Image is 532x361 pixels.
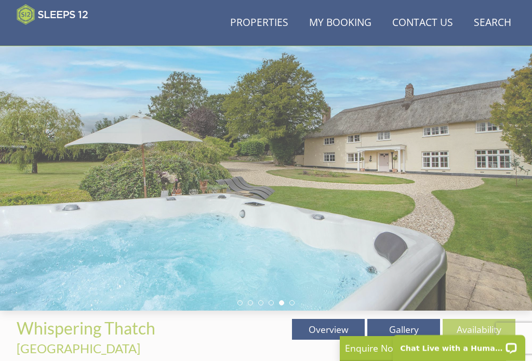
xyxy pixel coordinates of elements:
[17,318,158,338] a: Whispering Thatch
[388,11,457,35] a: Contact Us
[345,341,501,355] p: Enquire Now
[17,318,155,338] span: Whispering Thatch
[305,11,376,35] a: My Booking
[226,11,292,35] a: Properties
[17,4,88,25] img: Sleeps 12
[292,319,365,340] a: Overview
[386,328,532,361] iframe: LiveChat chat widget
[17,322,163,355] span: -
[443,319,515,340] a: Availability
[470,11,515,35] a: Search
[11,31,121,40] iframe: Customer reviews powered by Trustpilot
[17,341,140,356] a: [GEOGRAPHIC_DATA]
[367,319,440,340] a: Gallery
